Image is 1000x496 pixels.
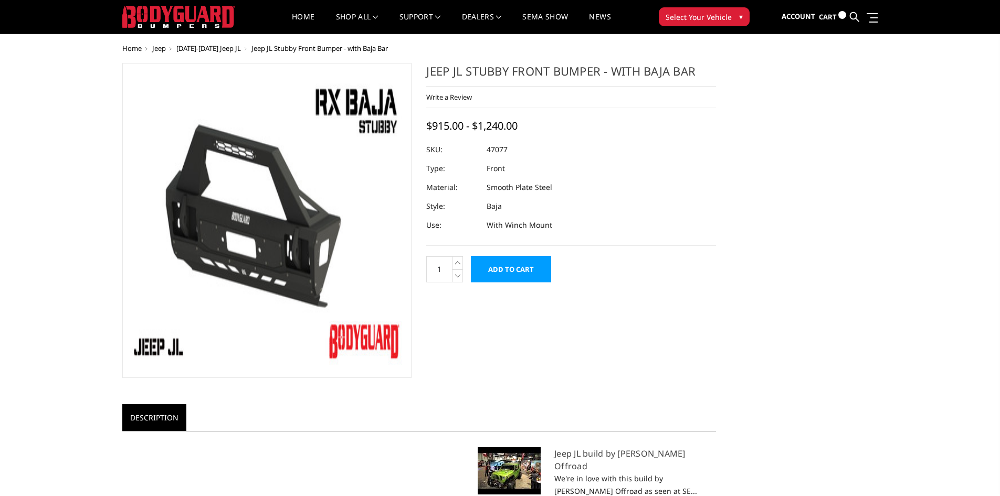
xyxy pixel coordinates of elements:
dd: 47077 [487,140,508,159]
a: SEMA Show [522,13,568,34]
a: shop all [336,13,378,34]
a: Account [782,3,815,31]
h5: Jeep JL build by [PERSON_NAME] Offroad [478,447,716,472]
dd: Smooth Plate Steel [487,178,552,197]
a: Support [399,13,441,34]
img: default.jpg [478,447,541,494]
dt: Material: [426,178,479,197]
span: Cart [819,12,837,22]
a: News [589,13,610,34]
a: Jeep JL Stubby Front Bumper - with Baja Bar [122,63,412,378]
dd: Baja [487,197,502,216]
dt: Type: [426,159,479,178]
dd: With Winch Mount [487,216,552,235]
dd: Front [487,159,505,178]
img: BODYGUARD BUMPERS [122,6,235,28]
input: Add to Cart [471,256,551,282]
span: Jeep JL Stubby Front Bumper - with Baja Bar [251,44,388,53]
a: Write a Review [426,92,472,102]
a: Description [122,404,186,431]
a: [DATE]-[DATE] Jeep JL [176,44,241,53]
a: Dealers [462,13,502,34]
dt: SKU: [426,140,479,159]
span: ▾ [739,11,743,22]
dt: Use: [426,216,479,235]
a: Home [292,13,314,34]
a: Cart [819,3,846,31]
h1: Jeep JL Stubby Front Bumper - with Baja Bar [426,63,716,87]
span: $915.00 - $1,240.00 [426,119,518,133]
img: Jeep JL Stubby Front Bumper - with Baja Bar [125,66,409,375]
span: Account [782,12,815,21]
dt: Style: [426,197,479,216]
a: Jeep [152,44,166,53]
span: Select Your Vehicle [666,12,732,23]
button: Select Your Vehicle [659,7,750,26]
a: Home [122,44,142,53]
